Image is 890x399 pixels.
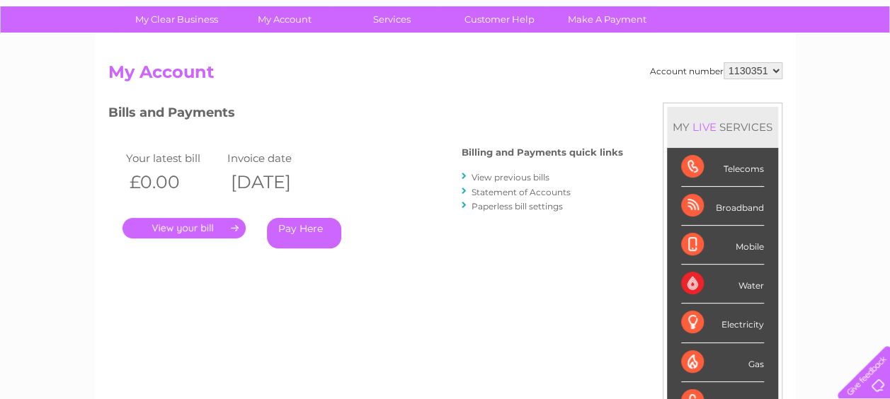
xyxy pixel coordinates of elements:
[122,218,246,238] a: .
[441,6,558,33] a: Customer Help
[333,6,450,33] a: Services
[641,60,668,71] a: Water
[623,7,721,25] a: 0333 014 3131
[472,201,563,212] a: Paperless bill settings
[31,37,103,80] img: logo.png
[681,226,764,265] div: Mobile
[676,60,707,71] a: Energy
[681,343,764,382] div: Gas
[111,8,780,69] div: Clear Business is a trading name of Verastar Limited (registered in [GEOGRAPHIC_DATA] No. 3667643...
[122,168,224,197] th: £0.00
[843,60,877,71] a: Log out
[267,218,341,248] a: Pay Here
[108,103,623,127] h3: Bills and Payments
[226,6,343,33] a: My Account
[681,187,764,226] div: Broadband
[690,120,719,134] div: LIVE
[472,172,549,183] a: View previous bills
[681,303,764,342] div: Electricity
[650,62,782,79] div: Account number
[462,147,623,158] h4: Billing and Payments quick links
[767,60,787,71] a: Blog
[224,168,326,197] th: [DATE]
[118,6,235,33] a: My Clear Business
[224,149,326,168] td: Invoice date
[108,62,782,89] h2: My Account
[549,6,666,33] a: Make A Payment
[472,187,571,197] a: Statement of Accounts
[122,149,224,168] td: Your latest bill
[796,60,831,71] a: Contact
[716,60,758,71] a: Telecoms
[681,148,764,187] div: Telecoms
[681,265,764,303] div: Water
[667,107,778,147] div: MY SERVICES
